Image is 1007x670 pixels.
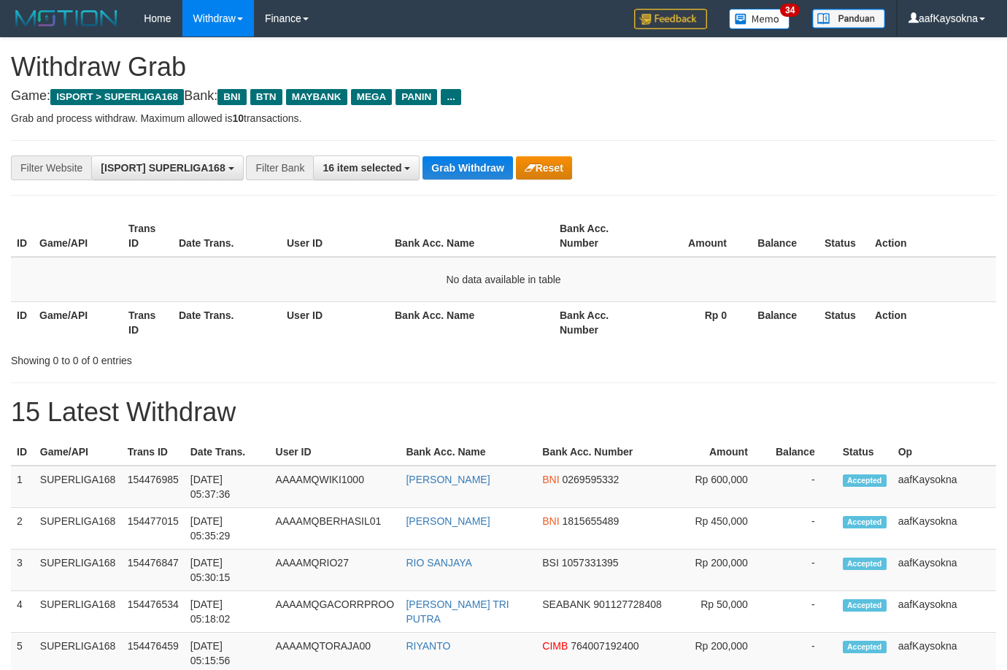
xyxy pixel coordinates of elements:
td: [DATE] 05:18:02 [185,591,270,633]
span: [ISPORT] SUPERLIGA168 [101,162,225,174]
th: Action [869,215,996,257]
span: 34 [780,4,800,17]
th: Status [819,301,869,343]
span: BNI [217,89,246,105]
img: Feedback.jpg [634,9,707,29]
td: - [770,550,837,591]
td: 154477015 [122,508,185,550]
span: Accepted [843,599,887,612]
th: Status [837,439,892,466]
th: Bank Acc. Name [389,301,554,343]
td: [DATE] 05:35:29 [185,508,270,550]
td: AAAAMQBERHASIL01 [270,508,401,550]
td: 154476534 [122,591,185,633]
th: Balance [770,439,837,466]
td: 154476847 [122,550,185,591]
th: Bank Acc. Number [554,301,643,343]
td: [DATE] 05:30:15 [185,550,270,591]
th: User ID [281,301,389,343]
span: Copy 764007192400 to clipboard [571,640,638,652]
th: Game/API [34,439,122,466]
td: - [770,508,837,550]
h1: 15 Latest Withdraw [11,398,996,427]
th: User ID [270,439,401,466]
p: Grab and process withdraw. Maximum allowed is transactions. [11,111,996,126]
span: Accepted [843,474,887,487]
button: Grab Withdraw [423,156,512,180]
th: Action [869,301,996,343]
td: aafKaysokna [892,508,996,550]
th: Date Trans. [185,439,270,466]
td: Rp 450,000 [676,508,770,550]
td: 2 [11,508,34,550]
td: SUPERLIGA168 [34,550,122,591]
span: PANIN [396,89,437,105]
span: BTN [250,89,282,105]
td: 1 [11,466,34,508]
td: SUPERLIGA168 [34,508,122,550]
div: Showing 0 to 0 of 0 entries [11,347,409,368]
th: Amount [676,439,770,466]
th: Game/API [34,215,123,257]
h1: Withdraw Grab [11,53,996,82]
td: aafKaysokna [892,550,996,591]
th: Op [892,439,996,466]
a: RIO SANJAYA [406,557,472,569]
td: SUPERLIGA168 [34,466,122,508]
td: No data available in table [11,257,996,302]
strong: 10 [232,112,244,124]
button: 16 item selected [313,155,420,180]
span: BNI [542,474,559,485]
td: aafKaysokna [892,591,996,633]
span: Copy 1815655489 to clipboard [563,515,620,527]
th: Bank Acc. Name [400,439,536,466]
h4: Game: Bank: [11,89,996,104]
a: [PERSON_NAME] [406,474,490,485]
span: Accepted [843,558,887,570]
th: User ID [281,215,389,257]
td: AAAAMQGACORRPROO [270,591,401,633]
td: Rp 50,000 [676,591,770,633]
span: MEGA [351,89,393,105]
th: Game/API [34,301,123,343]
td: [DATE] 05:37:36 [185,466,270,508]
th: Trans ID [122,439,185,466]
button: [ISPORT] SUPERLIGA168 [91,155,243,180]
td: Rp 200,000 [676,550,770,591]
span: Copy 901127728408 to clipboard [593,598,661,610]
th: ID [11,215,34,257]
span: CIMB [542,640,568,652]
span: Copy 1057331395 to clipboard [562,557,619,569]
th: Amount [643,215,749,257]
th: Date Trans. [173,301,281,343]
div: Filter Website [11,155,91,180]
th: Date Trans. [173,215,281,257]
span: ... [441,89,460,105]
td: - [770,466,837,508]
th: Balance [749,215,819,257]
th: Balance [749,301,819,343]
span: ISPORT > SUPERLIGA168 [50,89,184,105]
th: ID [11,301,34,343]
span: Accepted [843,516,887,528]
td: - [770,591,837,633]
td: 4 [11,591,34,633]
button: Reset [516,156,572,180]
td: aafKaysokna [892,466,996,508]
a: RIYANTO [406,640,450,652]
span: Accepted [843,641,887,653]
img: Button%20Memo.svg [729,9,790,29]
th: Trans ID [123,215,173,257]
span: SEABANK [542,598,590,610]
td: 154476985 [122,466,185,508]
span: 16 item selected [323,162,401,174]
td: AAAAMQRIO27 [270,550,401,591]
span: BNI [542,515,559,527]
span: Copy 0269595332 to clipboard [563,474,620,485]
th: Status [819,215,869,257]
td: SUPERLIGA168 [34,591,122,633]
th: Trans ID [123,301,173,343]
td: Rp 600,000 [676,466,770,508]
td: AAAAMQWIKI1000 [270,466,401,508]
a: [PERSON_NAME] [406,515,490,527]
